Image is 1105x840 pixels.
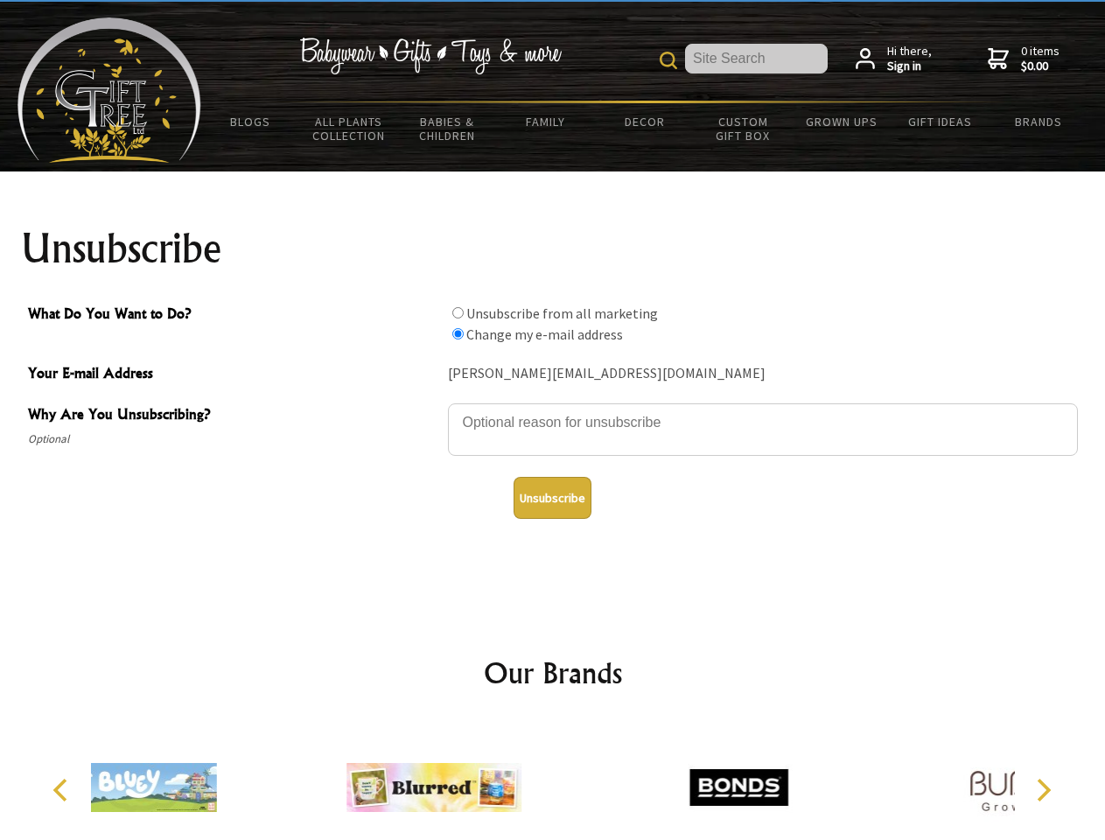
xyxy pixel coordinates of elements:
textarea: Why Are You Unsubscribing? [448,403,1078,456]
a: All Plants Collection [300,103,399,154]
a: Brands [990,103,1088,140]
img: Babyware - Gifts - Toys and more... [17,17,201,163]
h2: Our Brands [35,652,1071,694]
button: Previous [44,771,82,809]
button: Unsubscribe [514,477,591,519]
img: product search [660,52,677,69]
strong: $0.00 [1021,59,1060,74]
a: BLOGS [201,103,300,140]
input: What Do You Want to Do? [452,307,464,318]
span: Why Are You Unsubscribing? [28,403,439,429]
button: Next [1024,771,1062,809]
span: 0 items [1021,43,1060,74]
a: 0 items$0.00 [988,44,1060,74]
a: Babies & Children [398,103,497,154]
span: Optional [28,429,439,450]
a: Family [497,103,596,140]
a: Hi there,Sign in [856,44,932,74]
h1: Unsubscribe [21,227,1085,269]
img: Babywear - Gifts - Toys & more [299,38,562,74]
a: Grown Ups [792,103,891,140]
span: Hi there, [887,44,932,74]
span: Your E-mail Address [28,362,439,388]
a: Decor [595,103,694,140]
div: [PERSON_NAME][EMAIL_ADDRESS][DOMAIN_NAME] [448,360,1078,388]
label: Unsubscribe from all marketing [466,304,658,322]
input: What Do You Want to Do? [452,328,464,339]
span: What Do You Want to Do? [28,303,439,328]
a: Custom Gift Box [694,103,793,154]
strong: Sign in [887,59,932,74]
label: Change my e-mail address [466,325,623,343]
input: Site Search [685,44,828,73]
a: Gift Ideas [891,103,990,140]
